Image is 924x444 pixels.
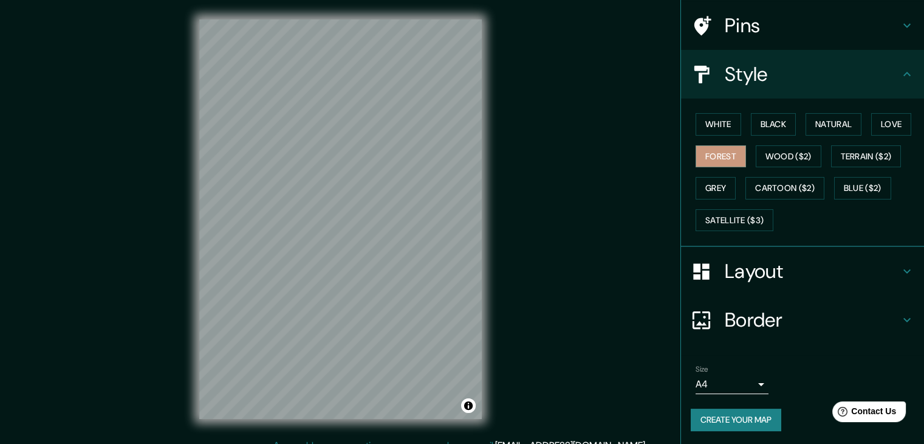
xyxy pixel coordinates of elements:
[834,177,891,199] button: Blue ($2)
[696,177,736,199] button: Grey
[806,113,861,136] button: Natural
[696,145,746,168] button: Forest
[751,113,796,136] button: Black
[696,375,768,394] div: A4
[691,409,781,431] button: Create your map
[681,50,924,99] div: Style
[725,259,900,283] h4: Layout
[725,13,900,38] h4: Pins
[831,145,902,168] button: Terrain ($2)
[745,177,824,199] button: Cartoon ($2)
[725,62,900,86] h4: Style
[816,397,911,431] iframe: Help widget launcher
[461,398,476,413] button: Toggle attribution
[696,364,708,375] label: Size
[696,209,773,232] button: Satellite ($3)
[681,296,924,344] div: Border
[681,247,924,296] div: Layout
[681,1,924,50] div: Pins
[696,113,741,136] button: White
[725,308,900,332] h4: Border
[871,113,911,136] button: Love
[756,145,821,168] button: Wood ($2)
[199,19,482,419] canvas: Map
